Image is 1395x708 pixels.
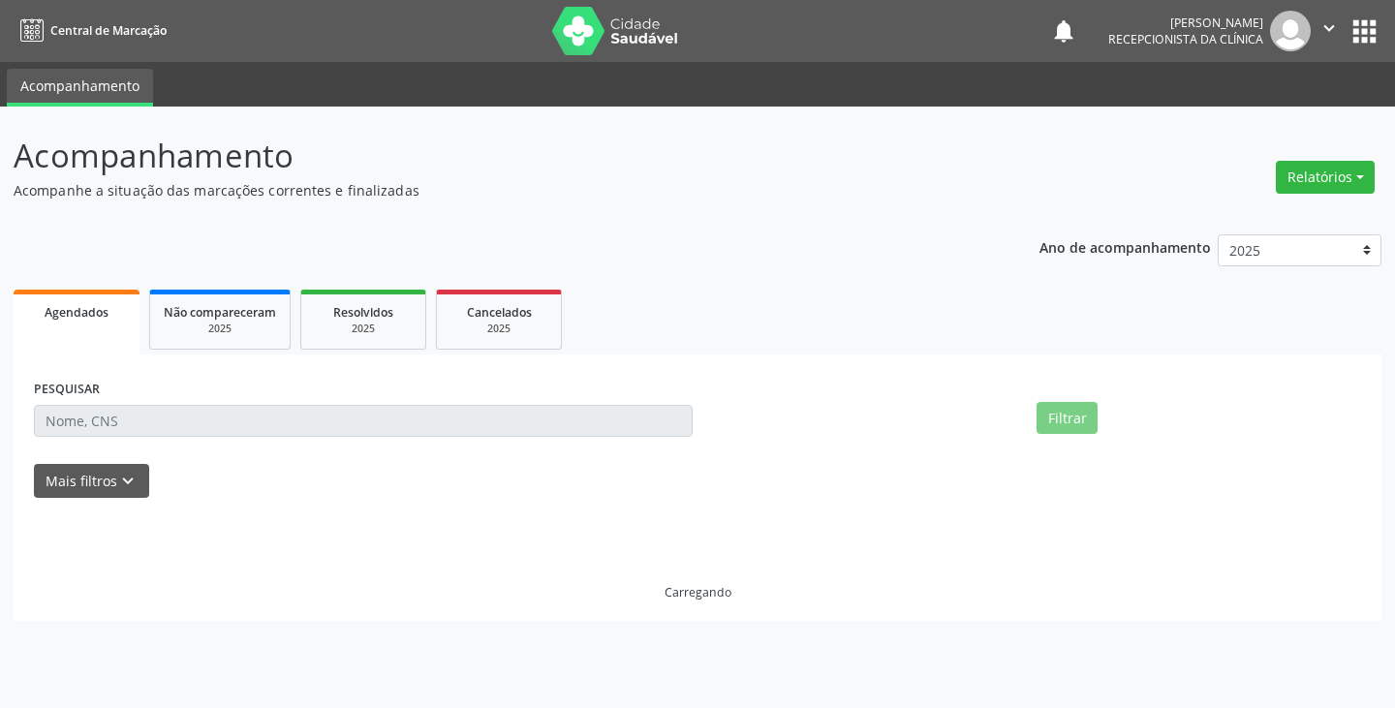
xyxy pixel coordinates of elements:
[50,22,167,39] span: Central de Marcação
[7,69,153,107] a: Acompanhamento
[34,464,149,498] button: Mais filtroskeyboard_arrow_down
[14,15,167,46] a: Central de Marcação
[34,375,100,405] label: PESQUISAR
[1037,402,1098,435] button: Filtrar
[467,304,532,321] span: Cancelados
[14,132,971,180] p: Acompanhamento
[1039,234,1211,259] p: Ano de acompanhamento
[1108,15,1263,31] div: [PERSON_NAME]
[1348,15,1381,48] button: apps
[14,180,971,200] p: Acompanhe a situação das marcações correntes e finalizadas
[333,304,393,321] span: Resolvidos
[1270,11,1311,51] img: img
[164,304,276,321] span: Não compareceram
[164,322,276,336] div: 2025
[117,471,139,492] i: keyboard_arrow_down
[450,322,547,336] div: 2025
[665,584,731,600] div: Carregando
[45,304,108,321] span: Agendados
[315,322,412,336] div: 2025
[1318,17,1340,39] i: 
[34,405,693,438] input: Nome, CNS
[1276,161,1375,194] button: Relatórios
[1311,11,1348,51] button: 
[1108,31,1263,47] span: Recepcionista da clínica
[1050,17,1077,45] button: notifications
